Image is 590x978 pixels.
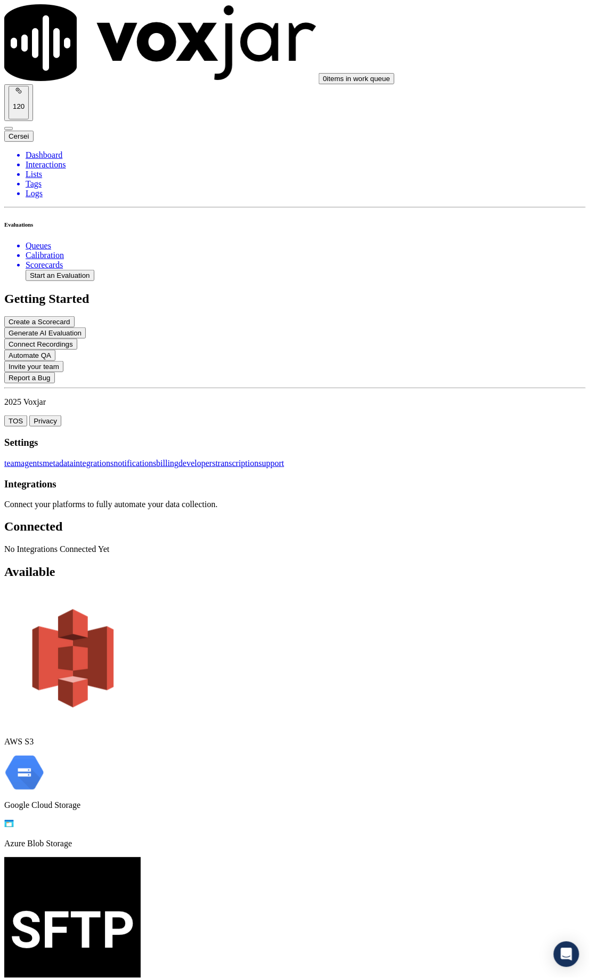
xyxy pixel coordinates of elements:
p: Google Cloud Storage [4,801,586,811]
div: No Integrations Connected Yet [4,545,586,555]
a: Logs [26,189,586,198]
button: Invite your team [4,361,63,372]
p: Connect your platforms to fully automate your data collection. [4,500,586,509]
p: Azure Blob Storage [4,839,586,849]
p: 2025 Voxjar [4,397,586,407]
a: billing [156,459,179,468]
a: Lists [26,170,586,179]
button: 120 [9,86,29,119]
img: AWS S3 [4,590,141,727]
button: Start an Evaluation [26,270,94,281]
p: AWS S3 [4,737,586,747]
p: 120 [13,102,25,110]
a: support [258,459,284,468]
a: Interactions [26,160,586,170]
a: integrations [74,459,114,468]
button: Create a Scorecard [4,316,75,327]
h2: Connected [4,520,586,534]
h2: Available [4,565,586,580]
img: Azure Blob Storage [4,819,14,829]
a: Dashboard [26,150,586,160]
a: transcription [215,459,258,468]
a: Scorecards [26,260,586,270]
a: notifications [114,459,156,468]
a: developers [179,459,215,468]
a: agents [21,459,43,468]
button: 0items in work queue [319,73,394,84]
button: Automate QA [4,350,55,361]
h6: Evaluations [4,221,586,228]
img: Google Cloud Storage [4,756,44,790]
span: Cersei [9,132,29,140]
button: Connect Recordings [4,339,77,350]
h2: Getting Started [4,292,586,306]
button: Cersei [4,131,34,142]
h3: Integrations [4,478,586,490]
button: Privacy [29,415,61,427]
a: Queues [26,241,586,251]
button: Generate AI Evaluation [4,327,86,339]
button: 120 [4,84,33,121]
a: Tags [26,179,586,189]
a: team [4,459,21,468]
button: TOS [4,415,27,427]
div: Open Intercom Messenger [554,942,579,967]
h3: Settings [4,437,586,448]
a: metadata [43,459,74,468]
a: Calibration [26,251,586,260]
button: Report a Bug [4,372,55,383]
img: voxjar logo [4,4,317,81]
